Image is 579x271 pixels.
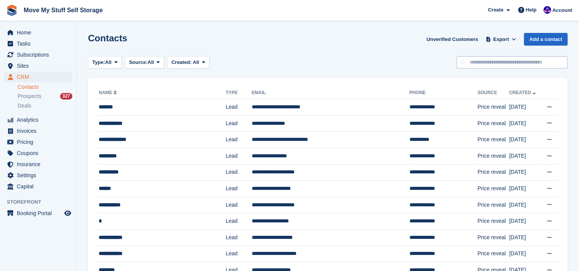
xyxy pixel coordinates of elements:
[226,99,252,116] td: Lead
[17,126,63,136] span: Invoices
[17,181,63,192] span: Capital
[17,148,63,158] span: Coupons
[509,99,540,116] td: [DATE]
[226,197,252,213] td: Lead
[252,87,409,99] th: Email
[484,33,518,46] button: Export
[477,213,509,230] td: Price reveal
[99,90,118,95] a: Name
[493,36,509,43] span: Export
[509,246,540,262] td: [DATE]
[4,27,72,38] a: menu
[477,164,509,181] td: Price reveal
[129,59,147,66] span: Source:
[4,170,72,181] a: menu
[509,164,540,181] td: [DATE]
[477,181,509,197] td: Price reveal
[4,181,72,192] a: menu
[4,60,72,71] a: menu
[17,49,63,60] span: Subscriptions
[524,33,568,46] a: Add a contact
[226,148,252,164] td: Lead
[4,49,72,60] a: menu
[4,137,72,147] a: menu
[171,59,192,65] span: Created:
[7,198,76,206] span: Storefront
[477,197,509,213] td: Price reveal
[477,229,509,246] td: Price reveal
[509,213,540,230] td: [DATE]
[226,87,252,99] th: Type
[88,56,122,69] button: Type: All
[17,170,63,181] span: Settings
[60,93,72,100] div: 327
[92,59,105,66] span: Type:
[226,132,252,148] td: Lead
[226,164,252,181] td: Lead
[4,159,72,170] a: menu
[18,93,41,100] span: Prospects
[509,197,540,213] td: [DATE]
[18,83,72,91] a: Contacts
[477,99,509,116] td: Price reveal
[17,60,63,71] span: Sites
[17,38,63,49] span: Tasks
[167,56,209,69] button: Created: All
[63,209,72,218] a: Preview store
[526,6,537,14] span: Help
[6,5,18,16] img: stora-icon-8386f47178a22dfd0bd8f6a31ec36ba5ce8667c1dd55bd0f319d3a0aa187defe.svg
[21,4,106,16] a: Move My Stuff Self Storage
[509,132,540,148] td: [DATE]
[226,181,252,197] td: Lead
[17,159,63,170] span: Insurance
[125,56,164,69] button: Source: All
[17,208,63,219] span: Booking Portal
[409,87,478,99] th: Phone
[226,246,252,262] td: Lead
[105,59,112,66] span: All
[552,7,572,14] span: Account
[18,102,31,109] span: Deals
[509,148,540,164] td: [DATE]
[17,72,63,82] span: CRM
[226,115,252,132] td: Lead
[148,59,154,66] span: All
[226,213,252,230] td: Lead
[477,115,509,132] td: Price reveal
[4,38,72,49] a: menu
[477,148,509,164] td: Price reveal
[17,114,63,125] span: Analytics
[226,229,252,246] td: Lead
[4,72,72,82] a: menu
[18,102,72,110] a: Deals
[193,59,199,65] span: All
[4,126,72,136] a: menu
[543,6,551,14] img: Jade Whetnall
[509,229,540,246] td: [DATE]
[88,33,127,43] h1: Contacts
[509,181,540,197] td: [DATE]
[18,92,72,100] a: Prospects 327
[17,137,63,147] span: Pricing
[17,27,63,38] span: Home
[423,33,481,46] a: Unverified Customers
[477,87,509,99] th: Source
[509,90,537,95] a: Created
[488,6,503,14] span: Create
[4,114,72,125] a: menu
[4,148,72,158] a: menu
[477,132,509,148] td: Price reveal
[509,115,540,132] td: [DATE]
[477,246,509,262] td: Price reveal
[4,208,72,219] a: menu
